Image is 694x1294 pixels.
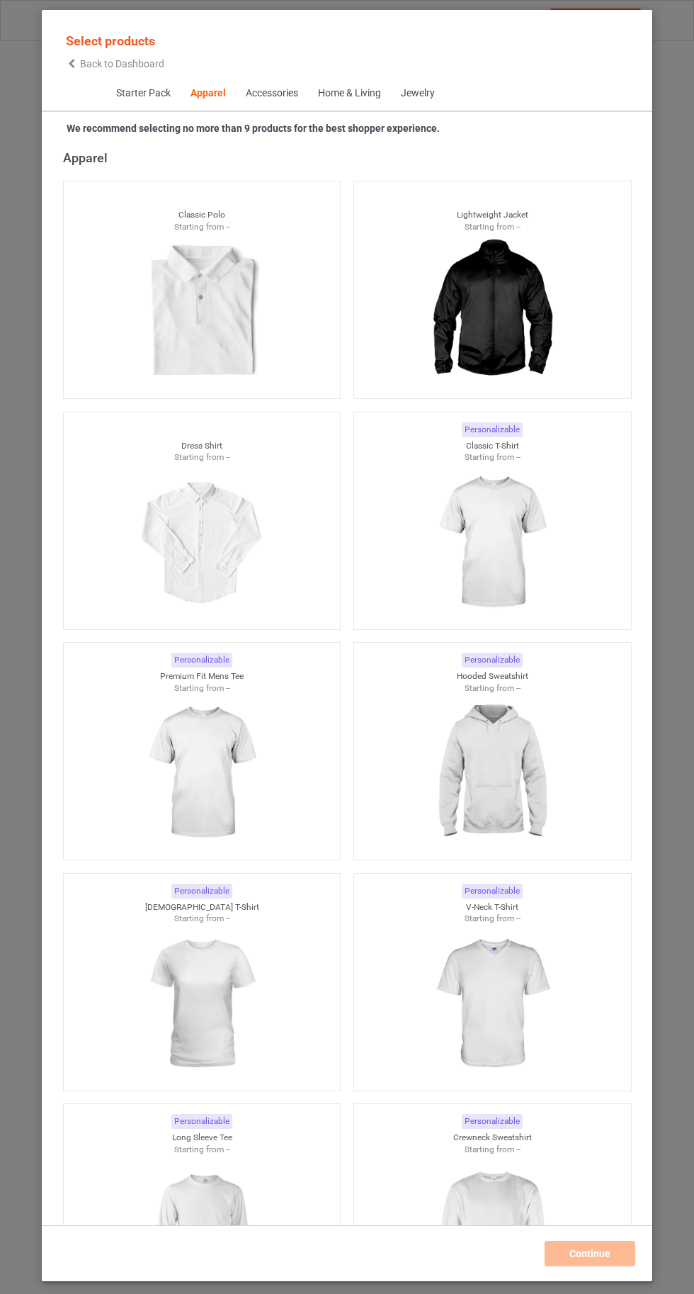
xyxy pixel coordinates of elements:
div: Starting from -- [64,451,341,463]
div: Crewneck Sweatshirt [354,1132,631,1144]
div: Personalizable [462,653,523,668]
div: Personalizable [171,884,232,899]
div: Jewelry [400,86,434,101]
div: Apparel [63,150,638,166]
div: Starting from -- [64,913,341,925]
img: regular.jpg [428,463,555,622]
span: Back to Dashboard [80,58,164,69]
img: regular.jpg [428,232,555,391]
div: Personalizable [462,422,523,437]
img: regular.jpg [138,925,265,1084]
div: Premium Fit Mens Tee [64,670,341,682]
div: Classic T-Shirt [354,440,631,452]
div: Apparel [190,86,225,101]
div: Starting from -- [354,913,631,925]
div: Home & Living [317,86,380,101]
div: V-Neck T-Shirt [354,901,631,913]
img: regular.jpg [428,694,555,853]
img: regular.jpg [138,232,265,391]
img: regular.jpg [428,925,555,1084]
img: regular.jpg [138,694,265,853]
strong: We recommend selecting no more than 9 products for the best shopper experience. [67,123,440,134]
div: Starting from -- [64,221,341,233]
div: Lightweight Jacket [354,209,631,221]
span: Select products [66,33,155,48]
div: Classic Polo [64,209,341,221]
div: Accessories [245,86,297,101]
div: Personalizable [171,1114,232,1129]
div: Personalizable [462,884,523,899]
img: regular.jpg [138,463,265,622]
div: [DEMOGRAPHIC_DATA] T-Shirt [64,901,341,913]
div: Starting from -- [354,451,631,463]
div: Dress Shirt [64,440,341,452]
div: Long Sleeve Tee [64,1132,341,1144]
div: Starting from -- [64,682,341,694]
div: Personalizable [171,653,232,668]
div: Starting from -- [354,221,631,233]
div: Personalizable [462,1114,523,1129]
div: Starting from -- [354,1144,631,1156]
div: Starting from -- [354,682,631,694]
div: Hooded Sweatshirt [354,670,631,682]
div: Starting from -- [64,1144,341,1156]
span: Starter Pack [106,77,180,111]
